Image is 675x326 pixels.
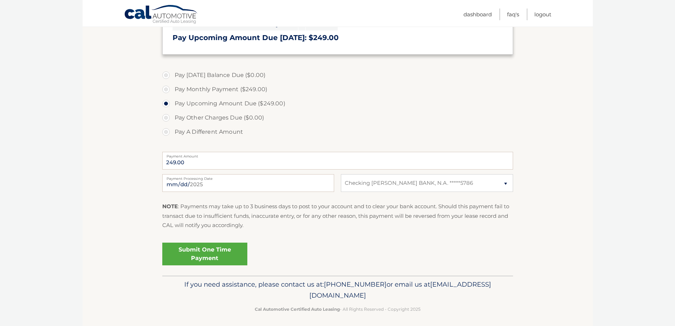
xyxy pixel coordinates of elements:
[162,82,513,96] label: Pay Monthly Payment ($249.00)
[162,125,513,139] label: Pay A Different Amount
[162,174,334,192] input: Payment Date
[534,9,551,20] a: Logout
[173,33,503,42] h3: Pay Upcoming Amount Due [DATE]: $249.00
[162,152,513,158] label: Payment Amount
[162,174,334,180] label: Payment Processing Date
[162,243,247,265] a: Submit One Time Payment
[162,152,513,170] input: Payment Amount
[324,280,387,288] span: [PHONE_NUMBER]
[463,9,492,20] a: Dashboard
[162,111,513,125] label: Pay Other Charges Due ($0.00)
[167,279,508,302] p: If you need assistance, please contact us at: or email us at
[124,5,198,25] a: Cal Automotive
[162,96,513,111] label: Pay Upcoming Amount Due ($249.00)
[162,203,178,210] strong: NOTE
[167,305,508,313] p: - All Rights Reserved - Copyright 2025
[162,202,513,230] p: : Payments may take up to 3 business days to post to your account and to clear your bank account....
[507,9,519,20] a: FAQ's
[255,306,340,312] strong: Cal Automotive Certified Auto Leasing
[162,68,513,82] label: Pay [DATE] Balance Due ($0.00)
